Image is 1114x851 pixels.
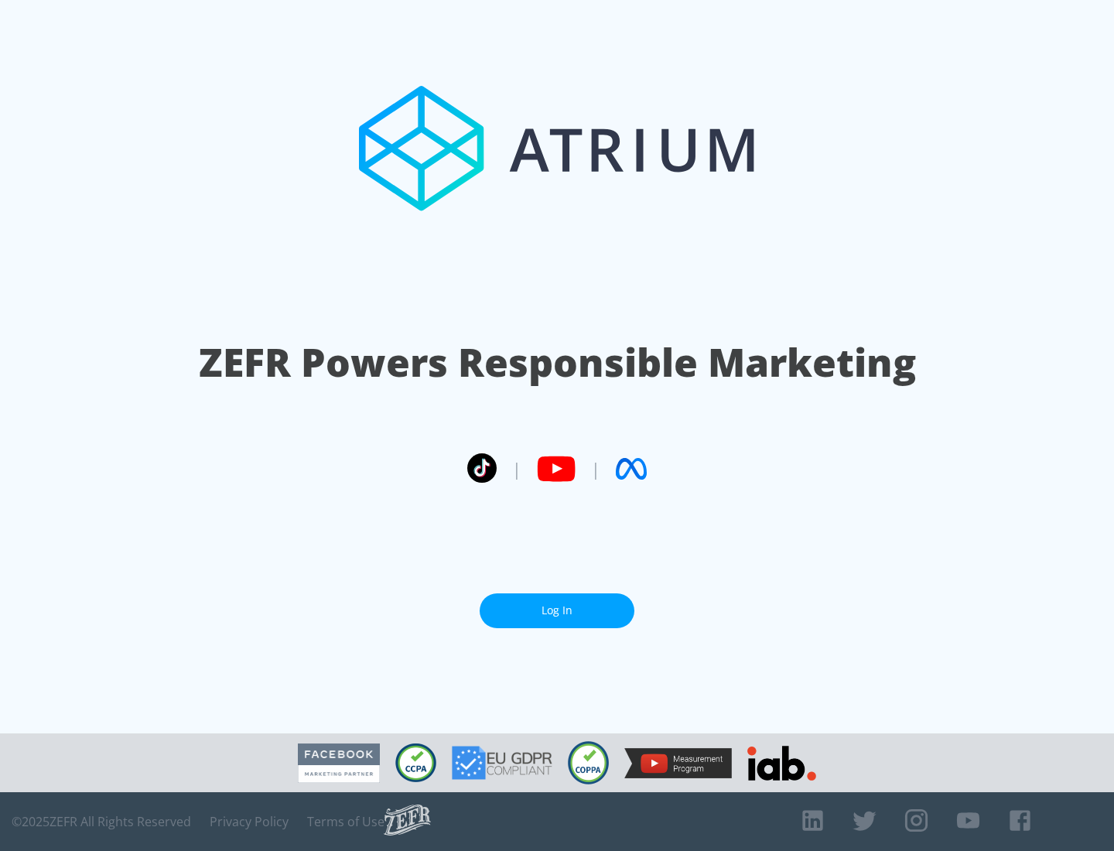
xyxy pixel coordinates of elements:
span: | [591,457,600,480]
span: | [512,457,521,480]
a: Log In [480,593,634,628]
img: YouTube Measurement Program [624,748,732,778]
img: GDPR Compliant [452,746,552,780]
img: IAB [747,746,816,781]
h1: ZEFR Powers Responsible Marketing [199,336,916,389]
img: CCPA Compliant [395,743,436,782]
a: Privacy Policy [210,814,289,829]
img: COPPA Compliant [568,741,609,784]
img: Facebook Marketing Partner [298,743,380,783]
span: © 2025 ZEFR All Rights Reserved [12,814,191,829]
a: Terms of Use [307,814,384,829]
